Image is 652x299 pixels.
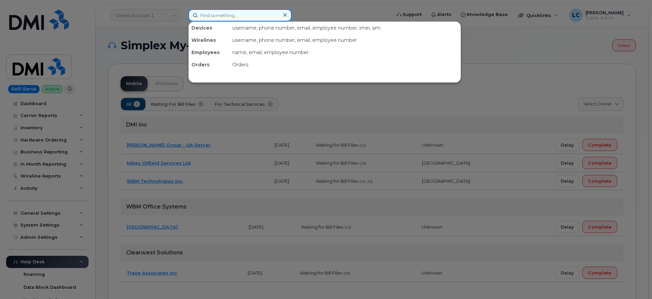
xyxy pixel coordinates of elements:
div: Wirelines [189,34,230,46]
div: Orders [189,59,230,71]
div: Orders [230,59,461,71]
div: username, phone number, email, employee number, imei, sim [230,22,461,34]
div: Employees [189,46,230,59]
div: username, phone number, email, employee number [230,34,461,46]
div: Devices [189,22,230,34]
div: name, email, employee number [230,46,461,59]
